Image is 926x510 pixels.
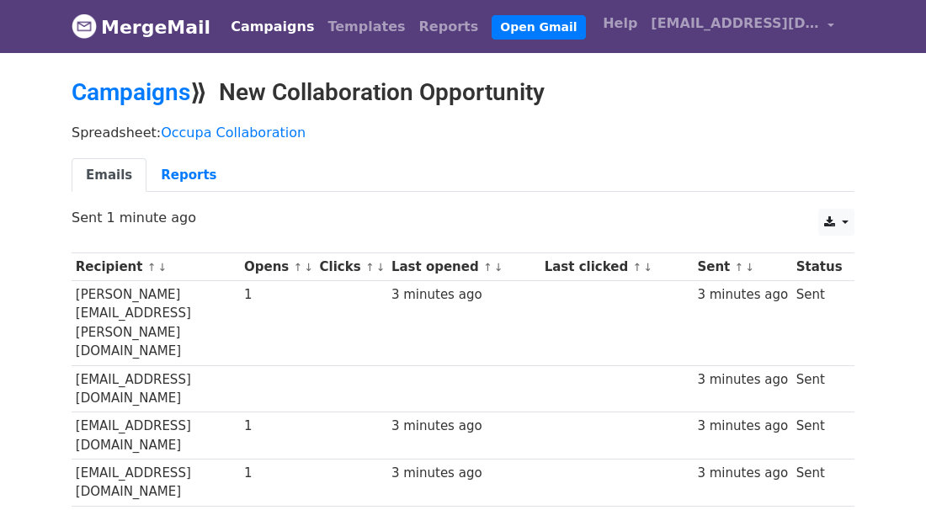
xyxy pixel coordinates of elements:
a: [EMAIL_ADDRESS][DOMAIN_NAME] [644,7,841,46]
div: 3 minutes ago [697,464,788,483]
div: 聊天小组件 [842,429,926,510]
td: [PERSON_NAME][EMAIL_ADDRESS][PERSON_NAME][DOMAIN_NAME] [72,281,240,366]
a: Campaigns [72,78,190,106]
a: MergeMail [72,9,210,45]
a: Emails [72,158,146,193]
div: 3 minutes ago [697,370,788,390]
iframe: Chat Widget [842,429,926,510]
a: ↑ [483,261,492,274]
td: Sent [792,365,846,412]
a: ↓ [304,261,313,274]
td: [EMAIL_ADDRESS][DOMAIN_NAME] [72,365,240,412]
a: Reports [412,10,486,44]
th: Opens [240,253,316,281]
th: Last opened [387,253,540,281]
td: Sent [792,459,846,506]
div: 3 minutes ago [391,417,536,436]
h2: ⟫ New Collaboration Opportunity [72,78,854,107]
a: ↑ [294,261,303,274]
th: Sent [694,253,792,281]
td: Sent [792,281,846,366]
a: Templates [321,10,412,44]
td: Sent [792,412,846,460]
p: Sent 1 minute ago [72,209,854,226]
a: ↓ [643,261,652,274]
div: 3 minutes ago [697,285,788,305]
a: ↓ [376,261,386,274]
a: Campaigns [224,10,321,44]
div: 1 [244,464,311,483]
a: ↓ [745,261,754,274]
div: 1 [244,417,311,436]
a: Reports [146,158,231,193]
img: MergeMail logo [72,13,97,39]
td: [EMAIL_ADDRESS][DOMAIN_NAME] [72,459,240,506]
div: 3 minutes ago [391,464,536,483]
a: ↑ [365,261,375,274]
a: Help [596,7,644,40]
p: Spreadsheet: [72,124,854,141]
div: 3 minutes ago [391,285,536,305]
a: ↑ [632,261,641,274]
span: [EMAIL_ADDRESS][DOMAIN_NAME] [651,13,819,34]
div: 1 [244,285,311,305]
a: ↑ [147,261,157,274]
a: ↓ [157,261,167,274]
th: Last clicked [540,253,694,281]
a: ↑ [735,261,744,274]
th: Status [792,253,846,281]
th: Recipient [72,253,240,281]
a: ↓ [494,261,503,274]
div: 3 minutes ago [697,417,788,436]
th: Clicks [316,253,387,281]
a: Open Gmail [492,15,585,40]
td: [EMAIL_ADDRESS][DOMAIN_NAME] [72,412,240,460]
a: Occupa Collaboration [161,125,306,141]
